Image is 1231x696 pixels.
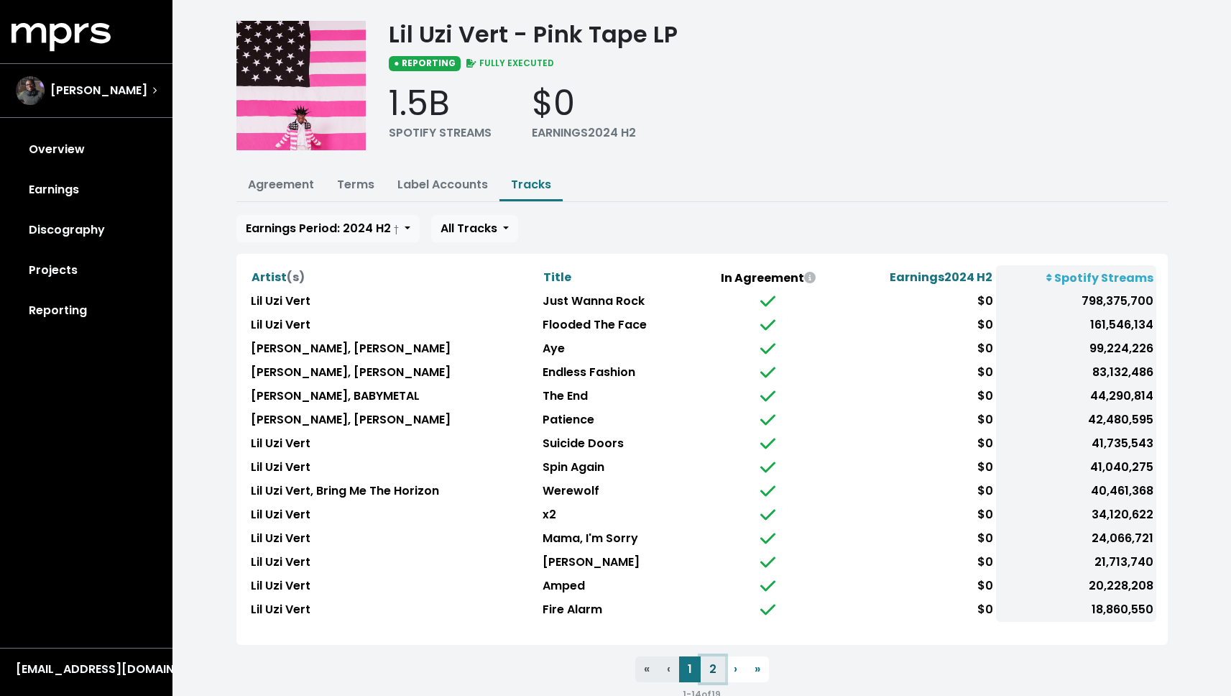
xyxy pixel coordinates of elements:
td: 34,120,622 [996,503,1156,527]
button: 1 [679,656,701,682]
td: Lil Uzi Vert [248,313,540,337]
td: x2 [540,503,696,527]
td: [PERSON_NAME] [540,551,696,574]
td: Aye [540,337,696,361]
td: $0 [839,408,996,432]
td: 99,224,226 [996,337,1156,361]
a: Reporting [11,290,161,331]
td: [PERSON_NAME], [PERSON_NAME] [248,361,540,385]
td: 20,228,208 [996,574,1156,598]
a: Tracks [511,176,551,193]
td: Lil Uzi Vert [248,598,540,622]
td: $0 [839,337,996,361]
a: mprs logo [11,28,111,45]
button: Earnings Period: 2024 H2 † [236,215,420,242]
button: 2 [701,656,725,682]
td: [PERSON_NAME], BABYMETAL [248,385,540,408]
td: Amped [540,574,696,598]
td: Lil Uzi Vert [248,551,540,574]
span: All Tracks [441,220,497,237]
td: [PERSON_NAME], [PERSON_NAME] [248,337,540,361]
a: Discography [11,210,161,250]
a: Projects [11,250,161,290]
span: (s) [287,269,305,285]
td: $0 [839,385,996,408]
td: 161,546,134 [996,313,1156,337]
button: [EMAIL_ADDRESS][DOMAIN_NAME] [11,660,161,679]
button: Title [543,268,572,287]
td: Fire Alarm [540,598,696,622]
td: [PERSON_NAME], [PERSON_NAME] [248,408,540,432]
td: Lil Uzi Vert [248,456,540,480]
a: Overview [11,129,161,170]
th: In Agreement [696,265,839,290]
a: Label Accounts [397,176,488,193]
td: 798,375,700 [996,290,1156,313]
span: Earnings 2024 H2 [890,269,992,285]
td: Suicide Doors [540,432,696,456]
button: All Tracks [431,215,518,242]
td: $0 [839,527,996,551]
span: FULLY EXECUTED [464,57,554,69]
td: Flooded The Face [540,313,696,337]
td: 21,713,740 [996,551,1156,574]
img: The selected account / producer [16,76,45,105]
td: 41,040,275 [996,456,1156,480]
a: Agreement [248,176,314,193]
td: $0 [839,432,996,456]
td: $0 [839,551,996,574]
td: $0 [839,290,996,313]
button: Earnings2024 H2 [889,268,993,287]
td: $0 [839,574,996,598]
span: Earnings Period: 2024 H2 [246,220,399,237]
a: Earnings [11,170,161,210]
button: Artist(s) [251,268,305,287]
td: Lil Uzi Vert, Bring Me The Horizon [248,480,540,503]
span: Artist [252,269,305,285]
td: $0 [839,503,996,527]
td: Lil Uzi Vert [248,574,540,598]
div: EARNINGS 2024 H2 [532,124,636,142]
td: Lil Uzi Vert [248,432,540,456]
small: † [394,223,399,235]
span: » [755,661,760,677]
td: Patience [540,408,696,432]
img: Album cover for this project [236,21,366,150]
td: $0 [839,456,996,480]
td: 40,461,368 [996,480,1156,503]
span: › [734,661,737,677]
div: 1.5B [389,83,492,124]
td: 44,290,814 [996,385,1156,408]
td: Lil Uzi Vert [248,290,540,313]
span: [PERSON_NAME] [50,82,147,99]
td: The End [540,385,696,408]
span: ● REPORTING [389,56,461,70]
td: Lil Uzi Vert [248,527,540,551]
td: 42,480,595 [996,408,1156,432]
div: SPOTIFY STREAMS [389,124,492,142]
div: $0 [532,83,636,124]
td: 41,735,543 [996,432,1156,456]
span: Title [543,269,571,285]
td: 24,066,721 [996,527,1156,551]
td: 83,132,486 [996,361,1156,385]
td: $0 [839,313,996,337]
td: $0 [839,598,996,622]
div: Lil Uzi Vert - Pink Tape LP [389,21,1168,48]
a: Terms [337,176,374,193]
td: Endless Fashion [540,361,696,385]
td: Werewolf [540,480,696,503]
td: $0 [839,480,996,503]
td: Spin Again [540,456,696,480]
td: Just Wanna Rock [540,290,696,313]
div: [EMAIL_ADDRESS][DOMAIN_NAME] [16,661,157,678]
td: $0 [839,361,996,385]
td: Lil Uzi Vert [248,503,540,527]
td: 18,860,550 [996,598,1156,622]
th: Spotify Streams [996,265,1156,290]
td: Mama, I'm Sorry [540,527,696,551]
